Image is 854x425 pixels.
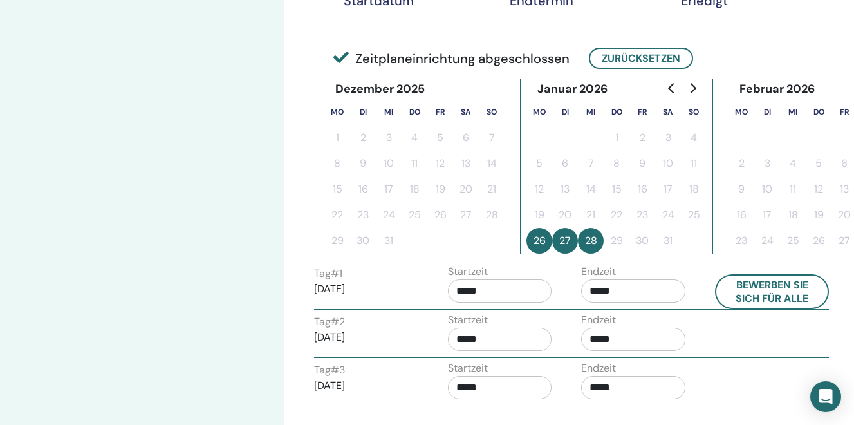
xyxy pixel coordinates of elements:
button: 18 [780,202,806,228]
th: Dienstag [552,99,578,125]
button: 23 [629,202,655,228]
label: Startzeit [448,312,488,328]
button: 14 [578,176,604,202]
button: 3 [655,125,681,151]
button: 17 [376,176,402,202]
button: 28 [479,202,505,228]
button: 1 [604,125,629,151]
button: 25 [780,228,806,254]
button: 23 [729,228,754,254]
label: Endzeit [581,312,616,328]
button: 8 [604,151,629,176]
button: 29 [604,228,629,254]
button: 30 [629,228,655,254]
button: 12 [427,151,453,176]
button: 31 [655,228,681,254]
label: Tag # 1 [314,266,342,281]
button: 24 [754,228,780,254]
button: 21 [578,202,604,228]
button: 26 [526,228,552,254]
button: 23 [350,202,376,228]
button: 7 [578,151,604,176]
button: 3 [754,151,780,176]
button: 5 [526,151,552,176]
button: 13 [453,151,479,176]
button: Go to previous month [662,75,682,101]
span: Zeitplaneinrichtung abgeschlossen [333,49,570,68]
button: 6 [453,125,479,151]
button: 22 [604,202,629,228]
th: Freitag [629,99,655,125]
button: 31 [376,228,402,254]
th: Donnerstag [402,99,427,125]
button: 9 [629,151,655,176]
button: 11 [402,151,427,176]
button: 24 [376,202,402,228]
p: [DATE] [314,330,418,345]
label: Tag # 2 [314,314,345,330]
button: 28 [578,228,604,254]
th: Dienstag [350,99,376,125]
button: 19 [427,176,453,202]
div: Dezember 2025 [324,79,435,99]
th: Dienstag [754,99,780,125]
button: 1 [324,125,350,151]
th: Donnerstag [604,99,629,125]
button: 26 [427,202,453,228]
button: 5 [806,151,831,176]
button: 12 [806,176,831,202]
th: Samstag [655,99,681,125]
button: Go to next month [682,75,703,101]
button: 5 [427,125,453,151]
th: Donnerstag [806,99,831,125]
button: 16 [729,202,754,228]
button: 10 [754,176,780,202]
button: Zurücksetzen [589,48,693,69]
label: Endzeit [581,361,616,376]
th: Mittwoch [578,99,604,125]
button: 15 [604,176,629,202]
button: 10 [655,151,681,176]
th: Sonntag [479,99,505,125]
th: Montag [324,99,350,125]
label: Startzeit [448,264,488,279]
th: Montag [526,99,552,125]
button: 11 [681,151,707,176]
button: 9 [350,151,376,176]
button: 2 [729,151,754,176]
button: 22 [324,202,350,228]
button: 30 [350,228,376,254]
button: 17 [754,202,780,228]
button: 7 [479,125,505,151]
button: 20 [552,202,578,228]
button: 25 [402,202,427,228]
button: 12 [526,176,552,202]
button: 15 [324,176,350,202]
button: 2 [350,125,376,151]
label: Tag # 3 [314,363,345,378]
button: 19 [806,202,831,228]
button: 18 [681,176,707,202]
button: 10 [376,151,402,176]
button: 11 [780,176,806,202]
th: Sonntag [681,99,707,125]
button: 25 [681,202,707,228]
label: Endzeit [581,264,616,279]
th: Freitag [427,99,453,125]
button: 27 [453,202,479,228]
button: 13 [552,176,578,202]
button: 14 [479,151,505,176]
button: 6 [552,151,578,176]
th: Mittwoch [376,99,402,125]
button: 17 [655,176,681,202]
button: 26 [806,228,831,254]
button: 8 [324,151,350,176]
button: 3 [376,125,402,151]
button: 4 [780,151,806,176]
th: Montag [729,99,754,125]
button: 9 [729,176,754,202]
button: 4 [402,125,427,151]
button: 16 [629,176,655,202]
div: Open Intercom Messenger [810,381,841,412]
button: 2 [629,125,655,151]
